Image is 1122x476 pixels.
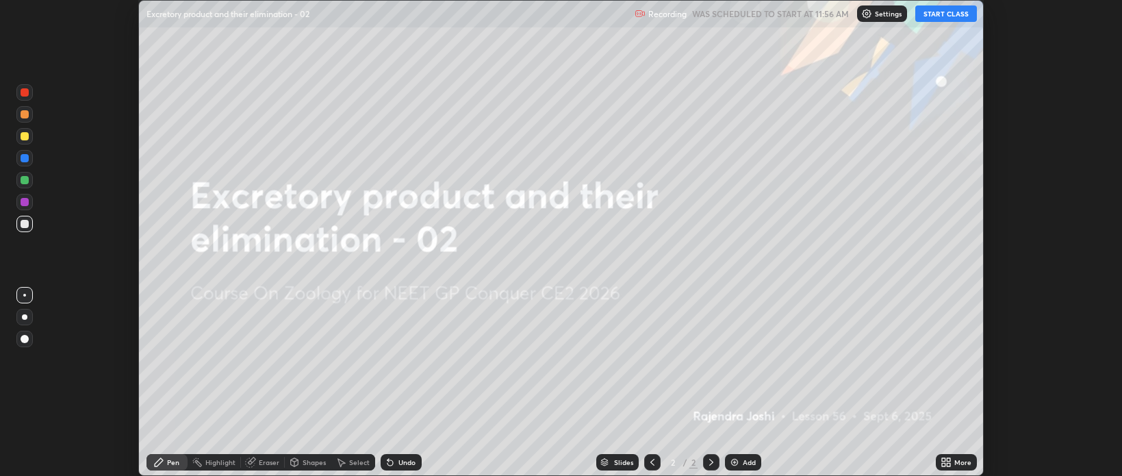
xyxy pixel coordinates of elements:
[398,459,416,466] div: Undo
[954,459,971,466] div: More
[692,8,849,20] h5: WAS SCHEDULED TO START AT 11:56 AM
[303,459,326,466] div: Shapes
[205,459,235,466] div: Highlight
[146,8,309,19] p: Excretory product and their elimination - 02
[683,458,687,466] div: /
[915,5,977,22] button: START CLASS
[666,458,680,466] div: 2
[861,8,872,19] img: class-settings-icons
[875,10,902,17] p: Settings
[689,456,698,468] div: 2
[349,459,370,466] div: Select
[635,8,646,19] img: recording.375f2c34.svg
[259,459,279,466] div: Eraser
[167,459,179,466] div: Pen
[729,457,740,468] img: add-slide-button
[743,459,756,466] div: Add
[648,9,687,19] p: Recording
[614,459,633,466] div: Slides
